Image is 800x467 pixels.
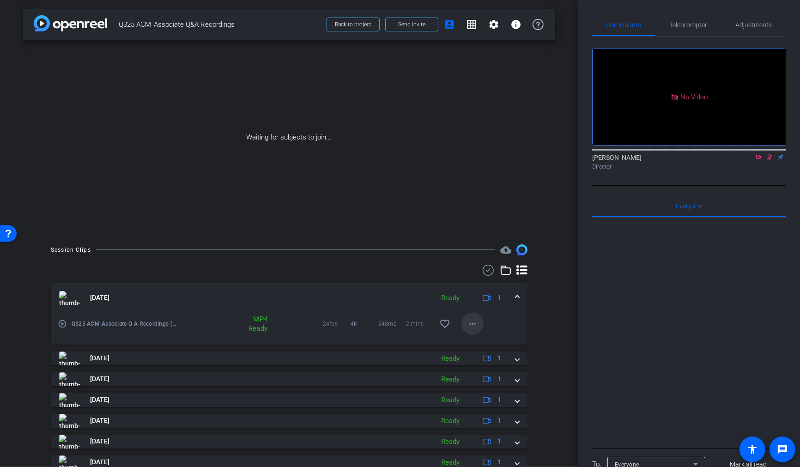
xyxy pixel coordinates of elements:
div: Ready [436,395,464,406]
img: thumb-nail [59,393,80,407]
img: thumb-nail [59,291,80,305]
div: [PERSON_NAME] [592,153,786,171]
mat-icon: more_horiz [467,318,478,329]
div: thumb-nail[DATE]Ready1 [51,313,527,345]
span: 1 [497,293,501,303]
mat-icon: settings [488,19,499,30]
span: [DATE] [90,457,109,467]
span: [DATE] [90,293,109,303]
span: [DATE] [90,395,109,405]
mat-expansion-panel-header: thumb-nail[DATE]Ready1 [51,414,527,428]
span: [DATE] [90,416,109,425]
span: 24fps [323,319,351,328]
mat-icon: accessibility [747,444,758,455]
span: 1 [497,395,501,405]
span: Back to project [335,21,371,28]
mat-expansion-panel-header: thumb-nail[DATE]Ready1 [51,435,527,449]
span: [DATE] [90,437,109,446]
mat-icon: favorite_border [439,318,450,329]
img: thumb-nail [59,352,80,365]
div: Ready [436,437,464,447]
div: Session Clips [51,245,91,255]
div: Ready [436,416,464,426]
span: 1 [497,416,501,425]
div: Ready [436,374,464,385]
mat-icon: play_circle_outline [58,319,67,328]
mat-expansion-panel-header: thumb-nail[DATE]Ready1 [51,372,527,386]
span: 1 [497,437,501,446]
img: app-logo [34,15,107,31]
mat-icon: account_box [444,19,455,30]
span: [DATE] [90,374,109,384]
span: 1 [497,374,501,384]
span: Adjustments [736,22,772,28]
span: 248mb [378,319,406,328]
span: Destinations for your clips [500,244,511,255]
div: Ready [436,293,464,303]
span: Q325 ACM-Associate Q-A Recordings-[PERSON_NAME]-T6-2025-08-28-14-25-54-490-0 [72,319,178,328]
span: Participants [606,22,642,28]
span: Send invite [398,21,425,28]
mat-expansion-panel-header: thumb-nail[DATE]Ready1 [51,283,527,313]
span: [DATE] [90,353,109,363]
mat-icon: info [510,19,521,30]
img: Session clips [516,244,527,255]
div: MP4 Ready [229,315,272,333]
img: thumb-nail [59,414,80,428]
div: Waiting for subjects to join... [23,40,555,235]
div: Director [592,163,786,171]
span: Teleprompter [670,22,708,28]
span: 4K [351,319,378,328]
mat-icon: message [777,444,788,455]
div: Ready [436,353,464,364]
mat-expansion-panel-header: thumb-nail[DATE]Ready1 [51,352,527,365]
span: Everyone [676,203,703,209]
mat-icon: cloud_upload [500,244,511,255]
button: Back to project [327,18,380,31]
mat-icon: grid_on [466,19,477,30]
span: 1 [497,457,501,467]
mat-expansion-panel-header: thumb-nail[DATE]Ready1 [51,393,527,407]
img: thumb-nail [59,372,80,386]
span: 1 [497,353,501,363]
span: Q325 ACM_Associate Q&A Recordings [119,15,321,34]
span: No Video [680,92,708,101]
img: thumb-nail [59,435,80,449]
span: 2 mins [406,319,434,328]
button: Send invite [385,18,438,31]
